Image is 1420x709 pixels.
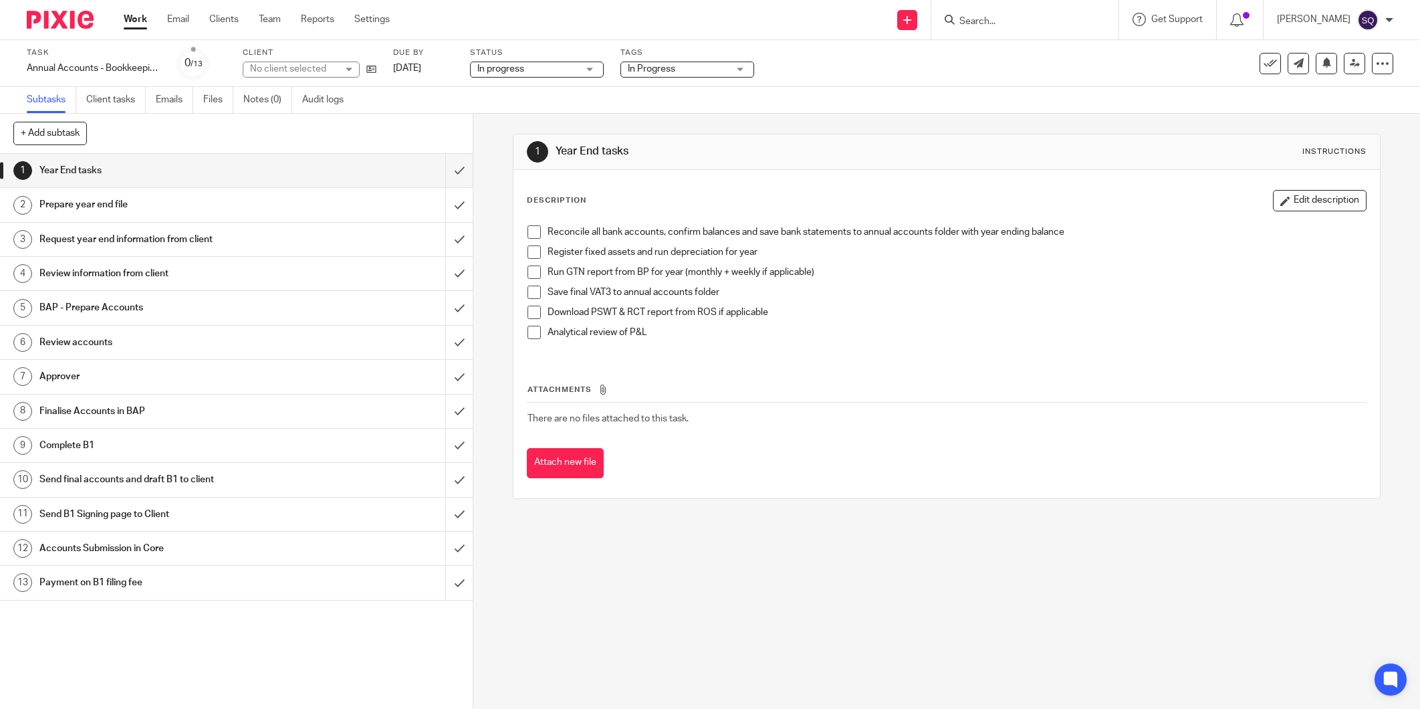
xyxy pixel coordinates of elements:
div: 12 [13,539,32,558]
span: Get Support [1151,15,1203,24]
h1: Finalise Accounts in BAP [39,401,302,421]
span: Attachments [527,386,592,393]
img: svg%3E [1357,9,1379,31]
h1: BAP - Prepare Accounts [39,298,302,318]
div: 13 [13,573,32,592]
div: 11 [13,505,32,524]
a: Reports [301,13,334,26]
a: Audit logs [302,87,354,113]
a: Notes (0) [243,87,292,113]
div: 2 [13,196,32,215]
p: Register fixed assets and run depreciation for year [548,245,1366,259]
label: Tags [620,47,754,58]
span: In progress [477,64,524,74]
div: 1 [527,141,548,163]
a: Settings [354,13,390,26]
p: Description [527,195,586,206]
h1: Send final accounts and draft B1 to client [39,470,302,490]
h1: Year End tasks [39,161,302,181]
h1: Request year end information from client [39,229,302,249]
div: 8 [13,402,32,421]
input: Search [958,16,1078,28]
a: Team [259,13,281,26]
div: 3 [13,230,32,249]
h1: Accounts Submission in Core [39,538,302,559]
a: Subtasks [27,87,76,113]
label: Client [243,47,376,58]
p: Run GTN report from BP for year (monthly + weekly if applicable) [548,266,1366,279]
span: In Progress [628,64,675,74]
small: /13 [191,60,203,68]
h1: Review information from client [39,264,302,284]
h1: Complete B1 [39,435,302,455]
h1: Send B1 Signing page to Client [39,504,302,524]
button: Attach new file [527,448,604,478]
div: No client selected [250,62,337,76]
div: 1 [13,161,32,180]
p: Save final VAT3 to annual accounts folder [548,286,1366,299]
div: 5 [13,299,32,318]
a: Email [167,13,189,26]
h1: Review accounts [39,332,302,352]
div: Instructions [1302,146,1367,157]
p: [PERSON_NAME] [1277,13,1350,26]
a: Emails [156,87,193,113]
a: Files [203,87,233,113]
p: Analytical review of P&L [548,326,1366,339]
label: Due by [393,47,453,58]
span: There are no files attached to this task. [527,414,689,423]
h1: Approver [39,367,302,387]
a: Work [124,13,147,26]
span: [DATE] [393,64,421,73]
h1: Prepare year end file [39,195,302,215]
a: Client tasks [86,87,146,113]
div: Annual Accounts - Bookkeeping Clients [27,62,160,75]
div: 6 [13,333,32,352]
button: Edit description [1273,190,1367,211]
img: Pixie [27,11,94,29]
p: Reconcile all bank accounts, confirm balances and save bank statements to annual accounts folder ... [548,225,1366,239]
p: Download PSWT & RCT report from ROS if applicable [548,306,1366,319]
div: 4 [13,264,32,283]
h1: Year End tasks [556,144,975,159]
div: 9 [13,436,32,455]
label: Task [27,47,160,58]
label: Status [470,47,604,58]
div: 0 [185,56,203,71]
a: Clients [209,13,239,26]
div: 10 [13,470,32,489]
h1: Payment on B1 filing fee [39,573,302,593]
div: 7 [13,367,32,386]
button: + Add subtask [13,122,87,144]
